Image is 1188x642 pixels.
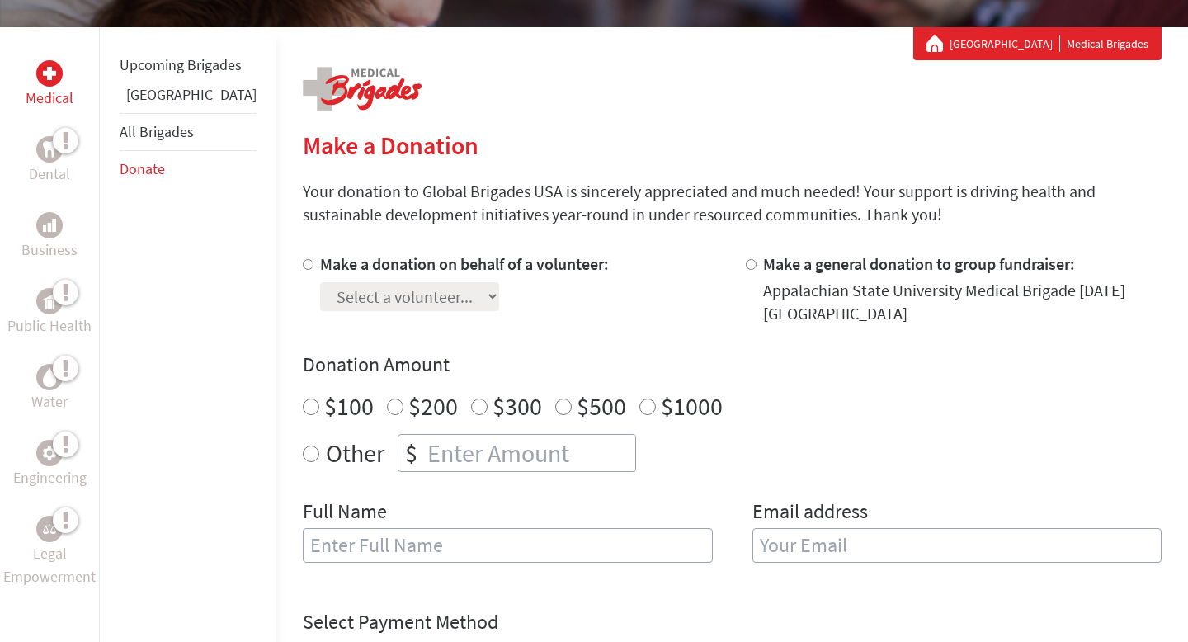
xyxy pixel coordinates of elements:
[36,212,63,238] div: Business
[43,67,56,80] img: Medical
[21,238,78,262] p: Business
[950,35,1060,52] a: [GEOGRAPHIC_DATA]
[7,288,92,338] a: Public HealthPublic Health
[493,390,542,422] label: $300
[43,219,56,232] img: Business
[120,83,257,113] li: Greece
[13,466,87,489] p: Engineering
[120,113,257,151] li: All Brigades
[763,253,1075,274] label: Make a general donation to group fundraiser:
[43,293,56,309] img: Public Health
[752,498,868,528] label: Email address
[120,159,165,178] a: Donate
[7,314,92,338] p: Public Health
[408,390,458,422] label: $200
[36,60,63,87] div: Medical
[43,367,56,386] img: Water
[303,130,1162,160] h2: Make a Donation
[36,440,63,466] div: Engineering
[324,390,374,422] label: $100
[661,390,723,422] label: $1000
[424,435,635,471] input: Enter Amount
[26,60,73,110] a: MedicalMedical
[326,434,384,472] label: Other
[3,542,96,588] p: Legal Empowerment
[21,212,78,262] a: BusinessBusiness
[320,253,609,274] label: Make a donation on behalf of a volunteer:
[36,288,63,314] div: Public Health
[120,151,257,187] li: Donate
[303,609,1162,635] h4: Select Payment Method
[26,87,73,110] p: Medical
[126,85,257,104] a: [GEOGRAPHIC_DATA]
[43,524,56,534] img: Legal Empowerment
[3,516,96,588] a: Legal EmpowermentLegal Empowerment
[303,180,1162,226] p: Your donation to Global Brigades USA is sincerely appreciated and much needed! Your support is dr...
[926,35,1148,52] div: Medical Brigades
[752,528,1162,563] input: Your Email
[13,440,87,489] a: EngineeringEngineering
[29,163,70,186] p: Dental
[36,516,63,542] div: Legal Empowerment
[303,67,422,111] img: logo-medical.png
[120,55,242,74] a: Upcoming Brigades
[303,528,713,563] input: Enter Full Name
[36,364,63,390] div: Water
[303,352,1162,378] h4: Donation Amount
[31,364,68,413] a: WaterWater
[36,136,63,163] div: Dental
[43,141,56,157] img: Dental
[398,435,424,471] div: $
[43,446,56,460] img: Engineering
[577,390,626,422] label: $500
[763,279,1162,325] div: Appalachian State University Medical Brigade [DATE] [GEOGRAPHIC_DATA]
[120,47,257,83] li: Upcoming Brigades
[31,390,68,413] p: Water
[29,136,70,186] a: DentalDental
[120,122,194,141] a: All Brigades
[303,498,387,528] label: Full Name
